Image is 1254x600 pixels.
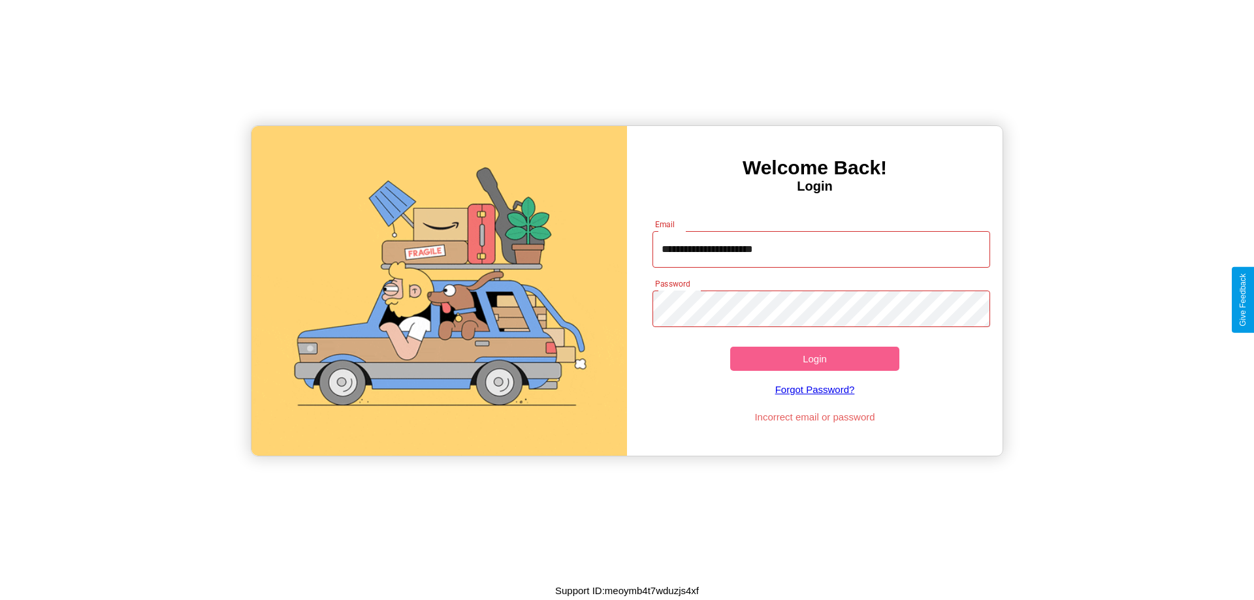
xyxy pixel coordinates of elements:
[730,347,899,371] button: Login
[646,408,984,426] p: Incorrect email or password
[1238,274,1247,326] div: Give Feedback
[555,582,699,599] p: Support ID: meoymb4t7wduzjs4xf
[655,219,675,230] label: Email
[646,371,984,408] a: Forgot Password?
[655,278,690,289] label: Password
[627,157,1003,179] h3: Welcome Back!
[251,126,627,456] img: gif
[627,179,1003,194] h4: Login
